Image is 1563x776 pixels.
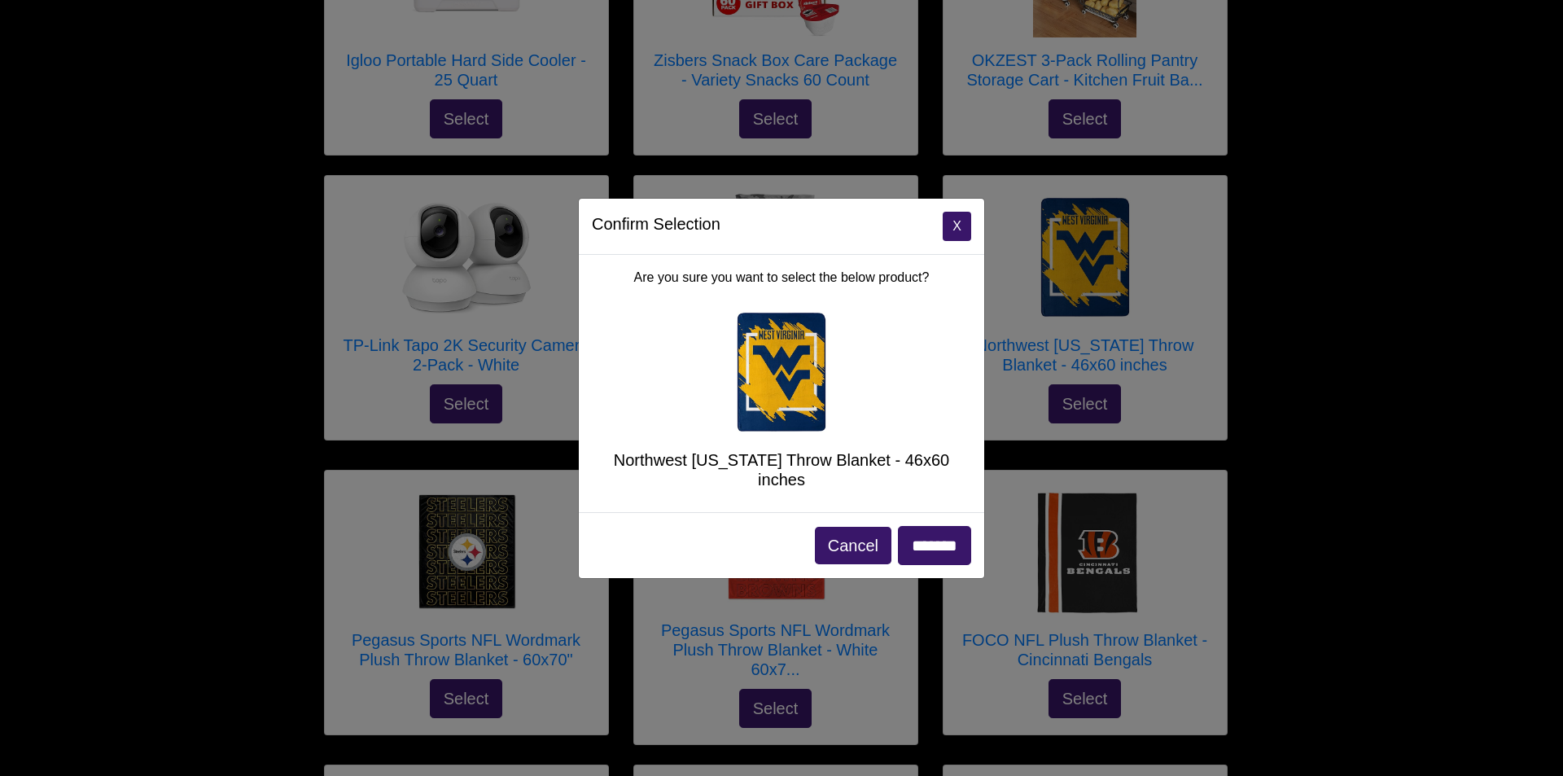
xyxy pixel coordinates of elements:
h5: Northwest [US_STATE] Throw Blanket - 46x60 inches [592,450,971,489]
h5: Confirm Selection [592,212,720,236]
button: Close [943,212,971,241]
img: Northwest West Virginia Throw Blanket - 46x60 inches [716,307,847,437]
button: Cancel [815,527,891,564]
div: Are you sure you want to select the below product? [579,255,984,512]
